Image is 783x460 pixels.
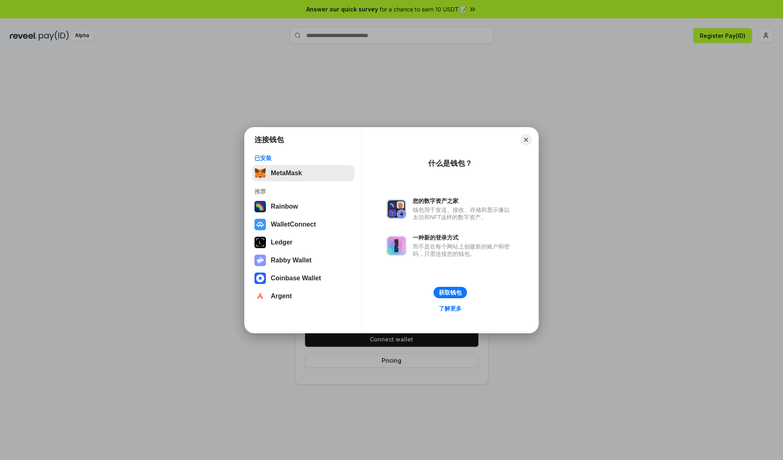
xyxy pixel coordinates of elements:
[271,293,292,300] div: Argent
[413,234,514,241] div: 一种新的登录方式
[271,169,302,177] div: MetaMask
[254,273,266,284] img: svg+xml,%3Csvg%20width%3D%2228%22%20height%3D%2228%22%20viewBox%3D%220%200%2028%2028%22%20fill%3D...
[439,305,462,312] div: 了解更多
[254,219,266,230] img: svg+xml,%3Csvg%20width%3D%2228%22%20height%3D%2228%22%20viewBox%3D%220%200%2028%2028%22%20fill%3D...
[252,198,354,215] button: Rainbow
[271,257,312,264] div: Rabby Wallet
[271,239,292,246] div: Ledger
[254,154,352,162] div: 已安装
[439,289,462,296] div: 获取钱包
[252,165,354,181] button: MetaMask
[252,216,354,233] button: WalletConnect
[254,188,352,195] div: 推荐
[271,203,298,210] div: Rainbow
[387,199,406,219] img: svg+xml,%3Csvg%20xmlns%3D%22http%3A%2F%2Fwww.w3.org%2F2000%2Fsvg%22%20fill%3D%22none%22%20viewBox...
[254,237,266,248] img: svg+xml,%3Csvg%20xmlns%3D%22http%3A%2F%2Fwww.w3.org%2F2000%2Fsvg%22%20width%3D%2228%22%20height%3...
[254,135,284,145] h1: 连接钱包
[252,288,354,304] button: Argent
[434,287,467,298] button: 获取钱包
[254,291,266,302] img: svg+xml,%3Csvg%20width%3D%2228%22%20height%3D%2228%22%20viewBox%3D%220%200%2028%2028%22%20fill%3D...
[434,303,467,314] a: 了解更多
[413,206,514,221] div: 钱包用于发送、接收、存储和显示像以太坊和NFT这样的数字资产。
[254,201,266,212] img: svg+xml,%3Csvg%20width%3D%22120%22%20height%3D%22120%22%20viewBox%3D%220%200%20120%20120%22%20fil...
[520,134,532,145] button: Close
[252,270,354,286] button: Coinbase Wallet
[387,236,406,255] img: svg+xml,%3Csvg%20xmlns%3D%22http%3A%2F%2Fwww.w3.org%2F2000%2Fsvg%22%20fill%3D%22none%22%20viewBox...
[254,167,266,179] img: svg+xml,%3Csvg%20fill%3D%22none%22%20height%3D%2233%22%20viewBox%3D%220%200%2035%2033%22%20width%...
[252,234,354,251] button: Ledger
[271,221,316,228] div: WalletConnect
[413,243,514,258] div: 而不是在每个网站上创建新的账户和密码，只需连接您的钱包。
[271,275,321,282] div: Coinbase Wallet
[413,197,514,205] div: 您的数字资产之家
[254,255,266,266] img: svg+xml,%3Csvg%20xmlns%3D%22http%3A%2F%2Fwww.w3.org%2F2000%2Fsvg%22%20fill%3D%22none%22%20viewBox...
[252,252,354,269] button: Rabby Wallet
[428,158,472,168] div: 什么是钱包？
